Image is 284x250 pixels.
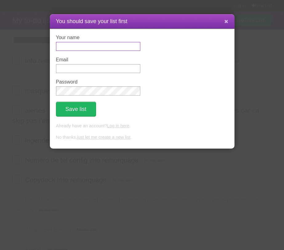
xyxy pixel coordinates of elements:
p: Already have an account? . [56,123,228,129]
button: Save list [56,102,96,117]
a: just let me create a new list [77,135,130,140]
a: Log in here [107,123,129,128]
p: No thanks, . [56,134,228,141]
label: Email [56,57,140,63]
label: Password [56,79,140,85]
label: Your name [56,35,140,40]
h1: You should save your list first [56,17,228,26]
